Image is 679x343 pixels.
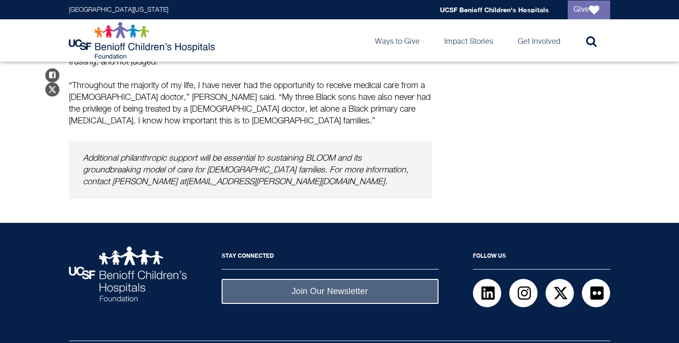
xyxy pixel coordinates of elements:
em: Additional philanthropic support will be essential to sustaining BLOOM and its groundbreaking mod... [83,154,408,186]
a: UCSF Benioff Children's Hospitals [440,6,549,14]
a: Ways to Give [367,19,427,62]
img: UCSF Benioff Children's Hospitals [69,246,187,302]
a: Give [568,0,610,19]
a: Get Involved [510,19,568,62]
p: “Throughout the majority of my life, I have never had the opportunity to receive medical care fro... [69,80,432,127]
a: Impact Stories [437,19,501,62]
img: Logo for UCSF Benioff Children's Hospitals Foundation [69,22,217,59]
h2: Stay Connected [222,246,439,269]
a: Join Our Newsletter [222,279,439,304]
a: [GEOGRAPHIC_DATA][US_STATE] [69,7,168,13]
h2: Follow Us [473,246,610,269]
